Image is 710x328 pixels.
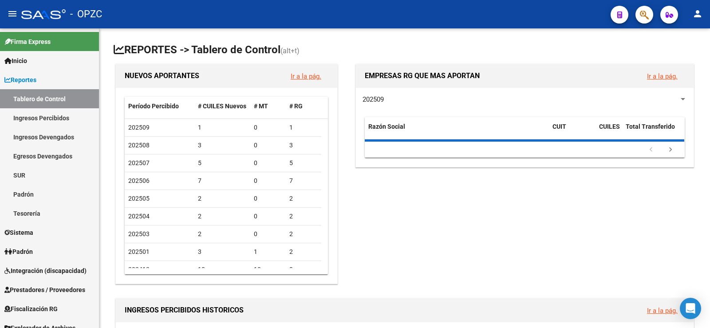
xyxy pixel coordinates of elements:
[289,247,318,257] div: 2
[596,117,622,146] datatable-header-cell: CUILES
[280,47,300,55] span: (alt+t)
[289,229,318,239] div: 2
[128,230,150,237] span: 202503
[198,123,247,133] div: 1
[286,97,321,116] datatable-header-cell: # RG
[4,285,85,295] span: Prestadores / Proveedores
[125,71,199,80] span: NUEVOS APORTANTES
[128,195,150,202] span: 202505
[622,117,684,146] datatable-header-cell: Total Transferido
[254,265,282,275] div: 10
[198,176,247,186] div: 7
[198,194,247,204] div: 2
[680,298,701,319] div: Open Intercom Messenger
[194,97,251,116] datatable-header-cell: # CUILES Nuevos
[289,194,318,204] div: 2
[4,37,51,47] span: Firma Express
[284,68,328,84] button: Ir a la pág.
[365,71,480,80] span: EMPRESAS RG QUE MAS APORTAN
[128,248,150,255] span: 202501
[289,140,318,150] div: 3
[198,140,247,150] div: 3
[289,176,318,186] div: 7
[549,117,596,146] datatable-header-cell: CUIT
[254,158,282,168] div: 0
[198,158,247,168] div: 5
[254,123,282,133] div: 0
[254,211,282,221] div: 0
[128,159,150,166] span: 202507
[552,123,566,130] span: CUIT
[662,145,679,155] a: go to next page
[4,75,36,85] span: Reportes
[647,307,678,315] a: Ir a la pág.
[291,72,321,80] a: Ir a la pág.
[128,124,150,131] span: 202509
[289,103,303,110] span: # RG
[198,229,247,239] div: 2
[640,68,685,84] button: Ir a la pág.
[289,158,318,168] div: 5
[114,43,696,58] h1: REPORTES -> Tablero de Control
[198,211,247,221] div: 2
[365,117,549,146] datatable-header-cell: Razón Social
[7,8,18,19] mat-icon: menu
[128,266,150,273] span: 202412
[289,211,318,221] div: 2
[368,123,405,130] span: Razón Social
[4,266,87,276] span: Integración (discapacidad)
[254,176,282,186] div: 0
[254,140,282,150] div: 0
[4,56,27,66] span: Inicio
[128,103,179,110] span: Período Percibido
[599,123,620,130] span: CUILES
[128,213,150,220] span: 202504
[125,306,244,314] span: INGRESOS PERCIBIDOS HISTORICOS
[363,95,384,103] span: 202509
[250,97,286,116] datatable-header-cell: # MT
[198,103,246,110] span: # CUILES Nuevos
[692,8,703,19] mat-icon: person
[254,194,282,204] div: 0
[626,123,675,130] span: Total Transferido
[647,72,678,80] a: Ir a la pág.
[254,247,282,257] div: 1
[128,177,150,184] span: 202506
[4,247,33,257] span: Padrón
[125,97,194,116] datatable-header-cell: Período Percibido
[643,145,659,155] a: go to previous page
[254,103,268,110] span: # MT
[198,247,247,257] div: 3
[4,304,58,314] span: Fiscalización RG
[70,4,102,24] span: - OPZC
[254,229,282,239] div: 0
[128,142,150,149] span: 202508
[4,228,33,237] span: Sistema
[289,123,318,133] div: 1
[640,302,685,319] button: Ir a la pág.
[198,265,247,275] div: 18
[289,265,318,275] div: 8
